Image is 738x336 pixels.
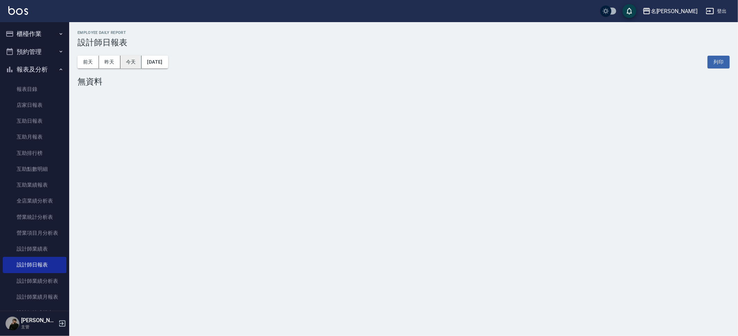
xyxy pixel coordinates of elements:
div: 名[PERSON_NAME] [651,7,698,16]
h3: 設計師日報表 [78,38,730,47]
button: 昨天 [99,56,120,68]
a: 全店業績分析表 [3,193,66,209]
a: 設計師抽成報表 [3,305,66,321]
h5: [PERSON_NAME] [21,317,56,324]
button: 今天 [120,56,142,68]
button: 櫃檯作業 [3,25,66,43]
a: 設計師業績月報表 [3,289,66,305]
button: [DATE] [142,56,168,68]
p: 主管 [21,324,56,330]
a: 店家日報表 [3,97,66,113]
button: save [622,4,636,18]
button: 登出 [703,5,730,18]
h2: Employee Daily Report [78,30,730,35]
a: 營業項目月分析表 [3,225,66,241]
a: 營業統計分析表 [3,209,66,225]
button: 預約管理 [3,43,66,61]
a: 報表目錄 [3,81,66,97]
button: 名[PERSON_NAME] [640,4,700,18]
button: 列印 [708,56,730,68]
a: 設計師業績分析表 [3,273,66,289]
a: 互助日報表 [3,113,66,129]
img: Person [6,317,19,330]
a: 互助業績報表 [3,177,66,193]
a: 互助月報表 [3,129,66,145]
div: 無資料 [78,77,730,86]
a: 互助排行榜 [3,145,66,161]
a: 設計師日報表 [3,257,66,273]
button: 報表及分析 [3,60,66,78]
a: 互助點數明細 [3,161,66,177]
a: 設計師業績表 [3,241,66,257]
button: 前天 [78,56,99,68]
img: Logo [8,6,28,15]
